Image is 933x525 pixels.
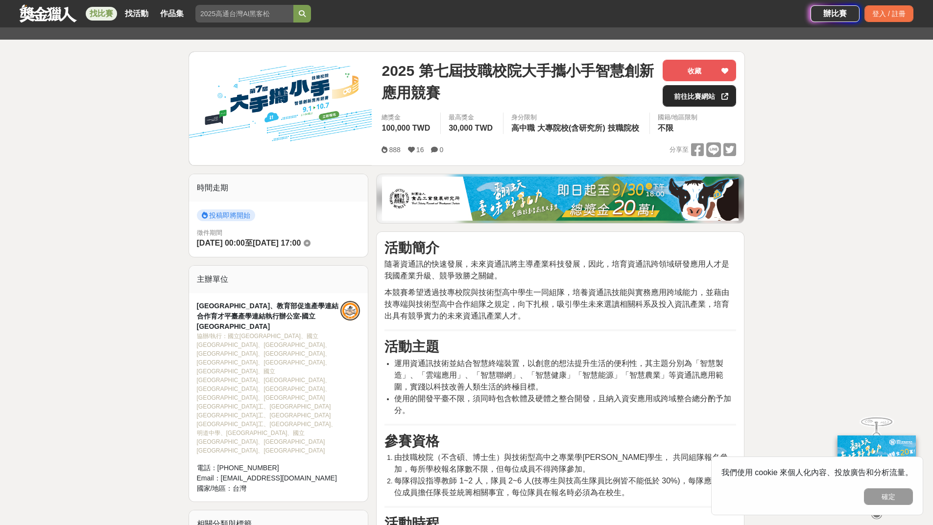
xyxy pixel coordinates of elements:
[384,339,439,354] strong: 活動主題
[189,52,372,165] img: Cover Image
[837,435,916,501] img: ff197300-f8ee-455f-a0ae-06a3645bc375.jpg
[511,113,642,122] div: 身分限制
[394,359,723,391] span: 運用資通訊技術並結合智慧終端裝置，以創意的想法提升生活的便利性，其主題分別為「智慧製造」、「雲端應用」、「智慧聯網」、「智慧健康」「智慧能源」「智慧農業」等資通訊應用範圍，實踐以科技改善人類生活...
[864,488,913,505] button: 確定
[384,434,439,449] strong: 參賽資格
[394,477,734,497] span: 每隊得設指導教師 1~2 人，隊員 2~6 人(技專生與技高生隊員比例皆不能低於 30%)，每隊應推派 1 位成員擔任隊長並統籌相關事宜，每位隊員在報名時必須為在校生。
[197,239,245,247] span: [DATE] 00:00
[197,301,341,332] div: [GEOGRAPHIC_DATA]、教育部促進產學連結合作育才平臺產學連結執行辦公室-國立[GEOGRAPHIC_DATA]
[253,239,301,247] span: [DATE] 17:00
[811,5,860,22] a: 辦比賽
[382,60,655,104] span: 2025 第七屆技職校院大手攜小手智慧創新應用競賽
[416,146,424,154] span: 16
[382,177,739,221] img: b0ef2173-5a9d-47ad-b0e3-de335e335c0a.jpg
[197,209,255,221] span: 投稿即將開始
[670,142,689,157] span: 分享至
[121,7,152,21] a: 找活動
[537,124,605,132] span: 大專院校(含研究所)
[384,240,439,255] strong: 活動簡介
[197,463,341,473] div: 電話： [PHONE_NUMBER]
[384,260,729,280] span: 隨著資通訊的快速發展，未來資通訊將主導產業科技發展，因此，培育資通訊跨領域研發應用人才是我國產業升級、競爭致勝之關鍵。
[389,146,400,154] span: 888
[663,60,736,81] button: 收藏
[197,484,233,492] span: 國家/地區：
[195,5,293,23] input: 2025高通台灣AI黑客松
[864,5,913,22] div: 登入 / 註冊
[721,468,913,477] span: 我們使用 cookie 來個人化內容、投放廣告和分析流量。
[189,266,368,293] div: 主辦單位
[658,113,698,122] div: 國籍/地區限制
[608,124,639,132] span: 技職院校
[197,332,341,455] div: 協辦/執行： 國立[GEOGRAPHIC_DATA]、國立[GEOGRAPHIC_DATA]、[GEOGRAPHIC_DATA]、[GEOGRAPHIC_DATA]、[GEOGRAPHIC_DA...
[197,229,222,236] span: 徵件期間
[382,113,432,122] span: 總獎金
[658,124,673,132] span: 不限
[382,124,430,132] span: 100,000 TWD
[156,7,188,21] a: 作品集
[449,113,495,122] span: 最高獎金
[233,484,246,492] span: 台灣
[663,85,736,107] a: 前往比賽網站
[384,288,729,320] span: 本競賽希望透過技專校院與技術型高中學生一同組隊，培養資通訊技能與實務應用跨域能力，並藉由技專端與技術型高中合作組隊之規定，向下扎根，吸引學生未來選讀相關科系及投入資訊產業，培育出具有競爭實力的未...
[394,394,731,414] span: 使用的開發平臺不限，須同時包含軟體及硬體之整合開發，且納入資安應用或跨域整合總分酌予加分。
[511,124,535,132] span: 高中職
[197,473,341,483] div: Email： [EMAIL_ADDRESS][DOMAIN_NAME]
[449,124,493,132] span: 30,000 TWD
[245,239,253,247] span: 至
[189,174,368,202] div: 時間走期
[394,453,727,473] span: 由技職校院（不含碩、博士生）與技術型高中之專業學[PERSON_NAME]學生， 共同組隊報名參加，每所學校報名隊數不限，但每位成員不得跨隊參加。
[439,146,443,154] span: 0
[86,7,117,21] a: 找比賽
